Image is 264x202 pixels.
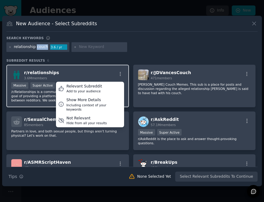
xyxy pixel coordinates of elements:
p: r/AskReddit is the place to ask and answer thought-provoking questions. [138,137,251,145]
button: Tips [6,171,26,182]
span: r/ ASMRScriptHaven [24,160,71,165]
img: relationships [11,70,22,80]
h3: New Audience - Select Subreddits [16,20,97,27]
img: AskReddit [138,116,149,127]
div: Including context of your keywords [66,103,122,111]
span: r/ SexualChemistry [24,117,68,122]
span: r/ JDVancesCouch [151,70,191,75]
img: ASMRScriptHaven [11,159,22,170]
div: Relevant Subreddit [67,84,102,89]
p: [PERSON_NAME] Couch Memes. This sub is a place for posts and discussion regarding the alleged rel... [138,82,251,95]
span: 471 members [151,76,172,80]
div: 3.6 / yr [50,44,67,50]
div: None Selected Yet [137,174,171,180]
div: Massive [138,129,155,135]
span: 85 members [24,123,43,127]
div: Super Active [30,82,55,89]
div: relationship couch [14,44,48,50]
img: JDVancesCouch [138,70,149,80]
span: Subreddit Results [6,58,45,63]
span: r/ AskReddit [151,117,179,122]
span: 45k members [24,166,45,169]
span: r/ BreakUps [151,160,178,165]
div: Not Relevant [67,116,107,121]
span: 3.6M members [24,76,47,80]
p: Partners in love, and both sexual people, but things aren't turning physical? Let's work on that. [11,129,124,138]
div: Massive [11,82,28,89]
h3: Search keywords [6,36,44,40]
div: Show More Details [66,98,122,103]
div: Hide from all your results [67,121,107,125]
p: /r/Relationships is a community built around helping people and the goal of providing a platform ... [11,90,124,102]
span: 57.1M members [151,123,176,127]
input: New Keyword [79,44,125,50]
div: Add to your audience [67,89,102,93]
span: r/ relationships [24,70,59,75]
img: BreakUps [138,159,149,170]
div: Super Active [157,129,182,135]
span: 426k members [151,166,174,169]
span: 6 [47,59,49,62]
span: Tips [9,173,17,180]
